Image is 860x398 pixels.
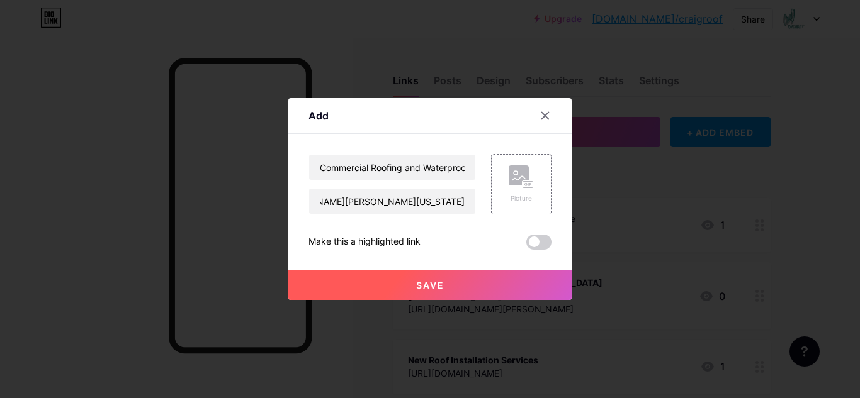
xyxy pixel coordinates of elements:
[309,155,475,180] input: Title
[308,108,329,123] div: Add
[416,280,444,290] span: Save
[309,189,475,214] input: URL
[288,270,572,300] button: Save
[308,235,421,250] div: Make this a highlighted link
[509,194,534,203] div: Picture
